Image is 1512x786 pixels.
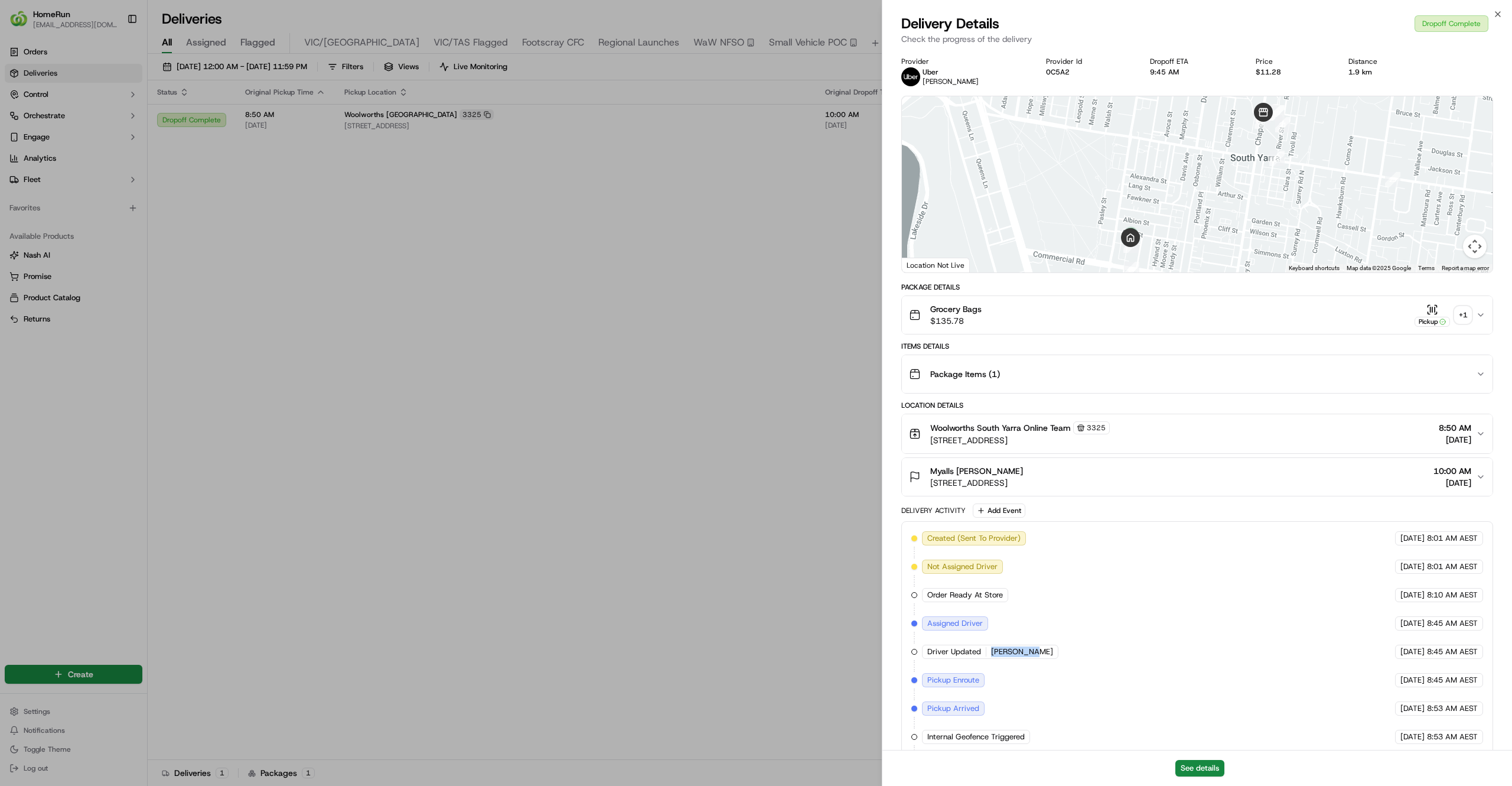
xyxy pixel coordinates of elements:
[1427,561,1478,572] span: 8:01 AM AEST
[930,465,1023,477] span: Myalls [PERSON_NAME]
[37,216,96,225] span: [PERSON_NAME]
[1385,172,1400,187] div: 23
[1400,732,1425,742] span: [DATE]
[1400,618,1425,629] span: [DATE]
[901,282,1493,292] div: Package Details
[1439,422,1471,434] span: 8:50 AM
[1400,561,1425,572] span: [DATE]
[1427,675,1478,686] span: 8:45 AM AEST
[905,257,944,272] img: Google
[1175,760,1224,777] button: See details
[12,266,21,275] div: 📗
[112,265,190,277] span: API Documentation
[927,590,1003,600] span: Order Ready At Store
[98,216,102,225] span: •
[1427,732,1478,742] span: 8:53 AM AEST
[1348,67,1426,77] div: 1.9 km
[1427,590,1478,600] span: 8:10 AM AEST
[1427,618,1478,629] span: 8:45 AM AEST
[927,703,979,714] span: Pickup Arrived
[24,216,33,226] img: 1736555255976-a54dd68f-1ca7-489b-9aae-adbdc363a1c4
[1400,533,1425,544] span: [DATE]
[1455,307,1471,323] div: + 1
[1256,57,1329,66] div: Price
[95,260,194,281] a: 💻API Documentation
[1046,57,1130,66] div: Provider Id
[12,173,31,191] img: Lucas Ferreira
[1124,262,1139,277] div: 29
[927,561,998,572] span: Not Assigned Driver
[1046,67,1070,77] button: 0C5A2
[1289,264,1340,272] button: Keyboard shortcuts
[902,458,1493,496] button: Myalls [PERSON_NAME][STREET_ADDRESS]10:00 AM[DATE]
[902,258,970,272] div: Location Not Live
[1348,57,1426,66] div: Distance
[902,414,1493,453] button: Woolworths South Yarra Online Team3325[STREET_ADDRESS]8:50 AM[DATE]
[1463,235,1487,258] button: Map camera controls
[12,12,35,36] img: Nash
[1400,647,1425,657] span: [DATE]
[105,184,133,193] span: 1:13 PM
[24,184,33,194] img: 1736555255976-a54dd68f-1ca7-489b-9aae-adbdc363a1c4
[930,368,1000,380] span: Package Items ( 1 )
[1347,265,1411,271] span: Map data ©2025 Google
[930,477,1023,489] span: [STREET_ADDRESS]
[901,33,1493,45] p: Check the progress of the delivery
[1418,265,1435,271] a: Terms (opens in new tab)
[12,113,33,135] img: 1736555255976-a54dd68f-1ca7-489b-9aae-adbdc363a1c4
[901,14,999,33] span: Delivery Details
[973,504,1025,518] button: Add Event
[923,77,979,86] span: [PERSON_NAME]
[53,125,162,135] div: We're available if you need us!
[98,184,102,193] span: •
[118,294,143,303] span: Pylon
[1415,304,1450,327] button: Pickup
[1442,265,1489,271] a: Report a map error
[923,67,979,77] p: Uber
[1439,434,1471,446] span: [DATE]
[901,342,1493,351] div: Items Details
[1087,423,1106,433] span: 3325
[930,434,1110,446] span: [STREET_ADDRESS]
[1400,675,1425,686] span: [DATE]
[905,257,944,272] a: Open this area in Google Maps (opens a new window)
[1427,703,1478,714] span: 8:53 AM AEST
[930,315,982,327] span: $135.78
[25,113,46,135] img: 4281594248423_2fcf9dad9f2a874258b8_72.png
[991,647,1053,657] span: [PERSON_NAME]
[927,533,1021,544] span: Created (Sent To Provider)
[100,266,109,275] div: 💻
[12,48,215,67] p: Welcome 👋
[1256,67,1329,77] div: $11.28
[1269,151,1285,166] div: 22
[31,77,213,89] input: Got a question? Start typing here...
[183,152,215,166] button: See all
[902,296,1493,334] button: Grocery Bags$135.78Pickup+1
[1400,703,1425,714] span: [DATE]
[901,67,920,86] img: uber-new-logo.jpeg
[105,216,129,225] span: [DATE]
[930,422,1071,434] span: Woolworths South Yarra Online Team
[1415,317,1450,327] div: Pickup
[201,117,215,131] button: Start new chat
[1150,67,1237,77] div: 9:45 AM
[927,647,981,657] span: Driver Updated
[902,355,1493,393] button: Package Items (1)
[1415,304,1471,327] button: Pickup+1
[930,303,982,315] span: Grocery Bags
[1275,117,1291,132] div: 21
[1433,465,1471,477] span: 10:00 AM
[901,401,1493,410] div: Location Details
[927,732,1025,742] span: Internal Geofence Triggered
[1150,57,1237,66] div: Dropoff ETA
[1269,105,1284,121] div: 20
[83,293,143,303] a: Powered byPylon
[1427,647,1478,657] span: 8:45 AM AEST
[12,154,79,164] div: Past conversations
[927,618,983,629] span: Assigned Driver
[1433,477,1471,489] span: [DATE]
[12,204,31,223] img: Brigitte Vinadas
[53,113,194,125] div: Start new chat
[927,675,979,686] span: Pickup Enroute
[37,184,96,193] span: [PERSON_NAME]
